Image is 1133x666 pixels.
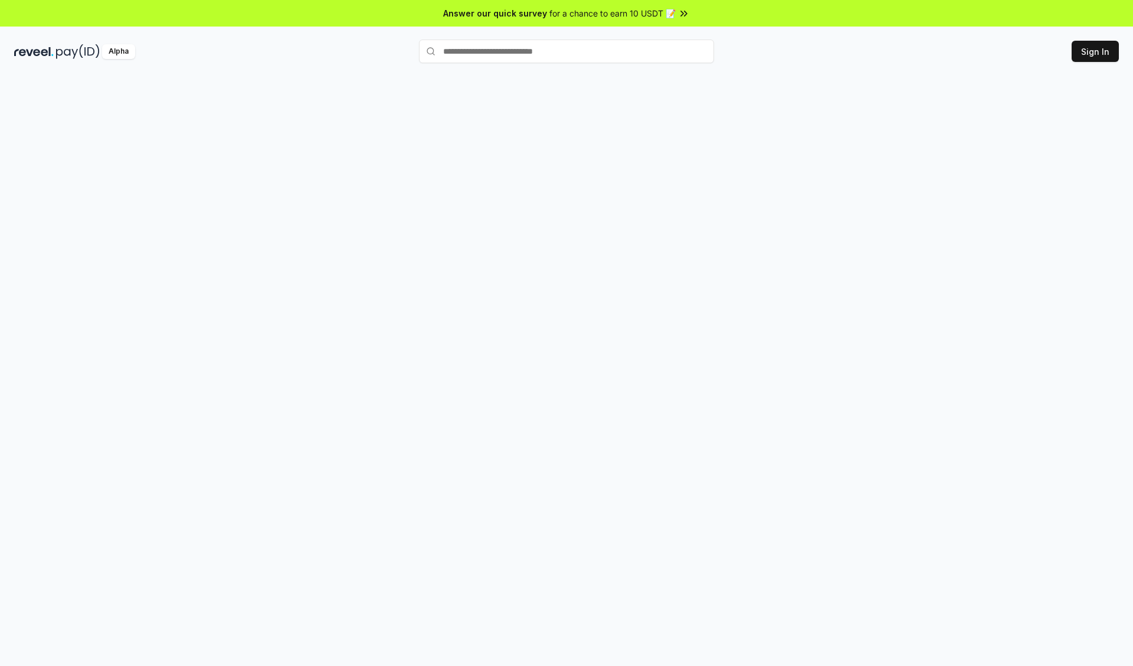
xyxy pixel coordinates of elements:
span: for a chance to earn 10 USDT 📝 [549,7,676,19]
img: reveel_dark [14,44,54,59]
span: Answer our quick survey [443,7,547,19]
img: pay_id [56,44,100,59]
div: Alpha [102,44,135,59]
button: Sign In [1072,41,1119,62]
